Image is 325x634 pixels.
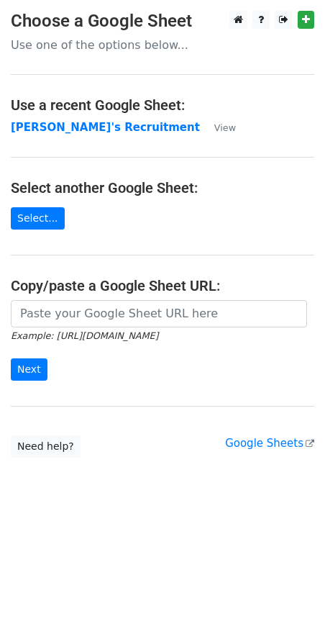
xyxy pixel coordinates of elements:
h4: Copy/paste a Google Sheet URL: [11,277,314,294]
small: Example: [URL][DOMAIN_NAME] [11,330,158,341]
small: View [214,122,236,133]
a: Select... [11,207,65,230]
input: Next [11,358,47,381]
a: Google Sheets [225,437,314,450]
input: Paste your Google Sheet URL here [11,300,307,327]
h4: Use a recent Google Sheet: [11,96,314,114]
h4: Select another Google Sheet: [11,179,314,196]
a: View [200,121,236,134]
a: [PERSON_NAME]'s Recruitment [11,121,200,134]
p: Use one of the options below... [11,37,314,53]
a: Need help? [11,435,81,458]
h3: Choose a Google Sheet [11,11,314,32]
